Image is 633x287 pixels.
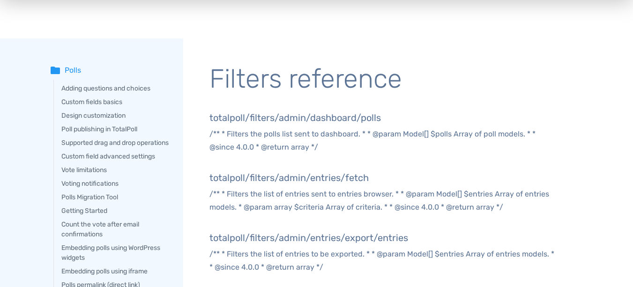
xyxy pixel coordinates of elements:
h5: totalpoll/filters/admin/entries/fetch [209,173,558,183]
a: Getting Started [61,206,170,216]
a: Supported drag and drop operations [61,138,170,148]
h5: totalpoll/filters/admin/entries/export/entries [209,233,558,243]
summary: folderPolls [50,65,170,76]
a: Adding questions and choices [61,83,170,93]
a: Embedding polls using iframe [61,266,170,276]
h1: Filters reference [209,65,558,94]
a: Custom fields basics [61,97,170,107]
a: Polls Migration Tool [61,192,170,202]
a: Vote limitations [61,165,170,175]
p: /** * Filters the list of entries to be exported. * * @param Model[] $entries Array of entries mo... [209,248,558,274]
p: /** * Filters the list of entries sent to entries browser. * * @param Model[] $entries Array of e... [209,188,558,214]
span: folder [50,65,61,76]
a: Voting notifications [61,179,170,189]
a: Custom field advanced settings [61,151,170,161]
a: Count the vote after email confirmations [61,219,170,239]
a: Poll publishing in TotalPoll [61,124,170,134]
a: Embedding polls using WordPress widgets [61,243,170,263]
h5: totalpoll/filters/admin/dashboard/polls [209,113,558,123]
a: Design customization [61,111,170,121]
p: /** * Filters the polls list sent to dashboard. * * @param Model[] $polls Array of poll models. *... [209,128,558,154]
